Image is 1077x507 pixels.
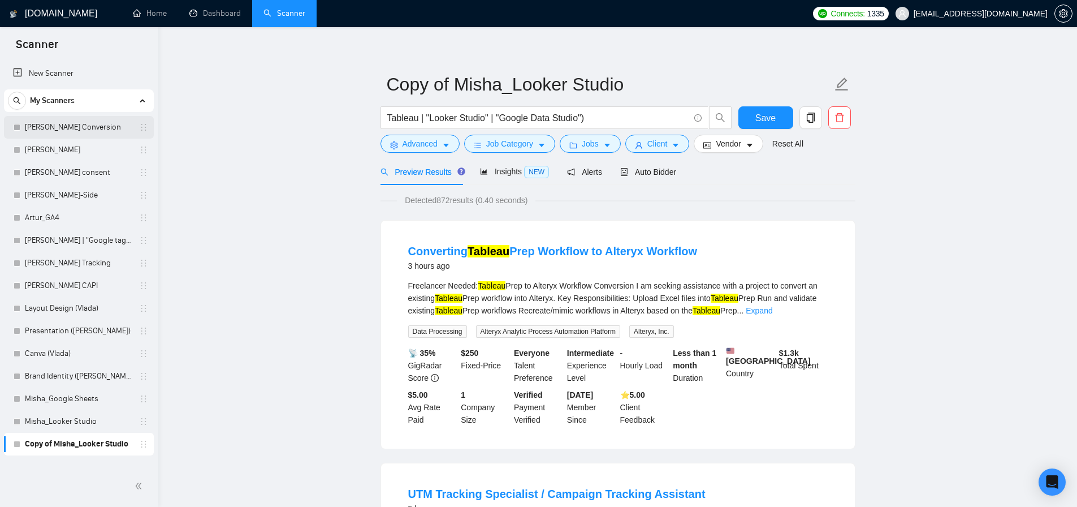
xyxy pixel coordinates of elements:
[25,116,132,139] a: [PERSON_NAME] Conversion
[567,168,575,176] span: notification
[629,325,674,338] span: Alteryx, Inc.
[25,207,132,229] a: Artur_GA4
[524,166,549,178] span: NEW
[567,349,614,358] b: Intermediate
[406,347,459,384] div: GigRadar Score
[620,168,628,176] span: robot
[25,433,132,456] a: Copy of Misha_Looker Studio
[408,259,698,273] div: 3 hours ago
[625,135,690,153] button: userClientcaret-down
[403,138,438,150] span: Advanced
[724,347,777,384] div: Country
[380,168,388,176] span: search
[480,167,488,175] span: area-chart
[431,374,439,382] span: info-circle
[514,349,550,358] b: Everyone
[387,70,832,98] input: Scanner name...
[4,89,154,456] li: My Scanners
[746,141,754,149] span: caret-down
[828,106,851,129] button: delete
[746,306,772,315] a: Expand
[565,347,618,384] div: Experience Level
[777,347,830,384] div: Total Spent
[476,325,620,338] span: Alteryx Analytic Process Automation Platform
[25,229,132,252] a: [PERSON_NAME] | "Google tag manager
[512,389,565,426] div: Payment Verified
[694,114,702,122] span: info-circle
[673,349,716,370] b: Less than 1 month
[1054,5,1072,23] button: setting
[139,259,148,268] span: holder
[25,252,132,274] a: [PERSON_NAME] Tracking
[694,135,763,153] button: idcardVendorcaret-down
[25,139,132,161] a: [PERSON_NAME]
[464,135,555,153] button: barsJob Categorycaret-down
[565,389,618,426] div: Member Since
[480,167,549,176] span: Insights
[459,389,512,426] div: Company Size
[139,304,148,313] span: holder
[693,306,720,315] mark: Tableau
[25,342,132,365] a: Canva (Vlada)
[818,9,827,18] img: upwork-logo.png
[139,417,148,426] span: holder
[603,141,611,149] span: caret-down
[716,138,741,150] span: Vendor
[25,184,132,207] a: [PERSON_NAME]-Side
[7,36,67,60] span: Scanner
[25,365,132,388] a: Brand Identity ([PERSON_NAME])
[139,145,148,154] span: holder
[1055,9,1072,18] span: setting
[263,8,305,18] a: searchScanner
[829,113,850,123] span: delete
[139,236,148,245] span: holder
[514,390,543,399] b: Verified
[139,372,148,381] span: holder
[135,480,146,492] span: double-left
[737,306,744,315] span: ...
[831,7,864,20] span: Connects:
[459,347,512,384] div: Fixed-Price
[726,347,811,366] b: [GEOGRAPHIC_DATA]
[30,89,75,112] span: My Scanners
[25,274,132,297] a: [PERSON_NAME] CAPI
[647,138,668,150] span: Client
[620,167,676,177] span: Auto Bidder
[867,7,884,20] span: 1335
[834,77,849,92] span: edit
[397,194,535,207] span: Detected 872 results (0.40 seconds)
[779,349,799,358] b: $ 1.3k
[25,297,132,320] a: Layout Design (Vlada)
[635,141,643,149] span: user
[461,390,465,399] b: 1
[620,349,623,358] b: -
[139,326,148,336] span: holder
[139,394,148,403] span: holder
[474,141,482,149] span: bars
[408,325,467,338] span: Data Processing
[567,167,602,177] span: Alerts
[538,141,546,149] span: caret-down
[435,294,462,303] mark: Tableau
[25,388,132,410] a: Misha_Google Sheets
[139,440,148,449] span: holder
[461,349,478,358] b: $ 250
[468,245,509,257] mark: Tableau
[442,141,450,149] span: caret-down
[478,281,505,290] mark: Tableau
[709,106,732,129] button: search
[380,167,462,177] span: Preview Results
[711,294,738,303] mark: Tableau
[618,389,671,426] div: Client Feedback
[671,347,724,384] div: Duration
[390,141,398,149] span: setting
[408,488,706,500] a: UTM Tracking Specialist / Campaign Tracking Assistant
[1054,9,1072,18] a: setting
[456,166,466,177] div: Tooltip anchor
[567,390,593,399] b: [DATE]
[139,213,148,222] span: holder
[512,347,565,384] div: Talent Preference
[380,135,460,153] button: settingAdvancedcaret-down
[387,111,689,125] input: Search Freelance Jobs...
[406,389,459,426] div: Avg Rate Paid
